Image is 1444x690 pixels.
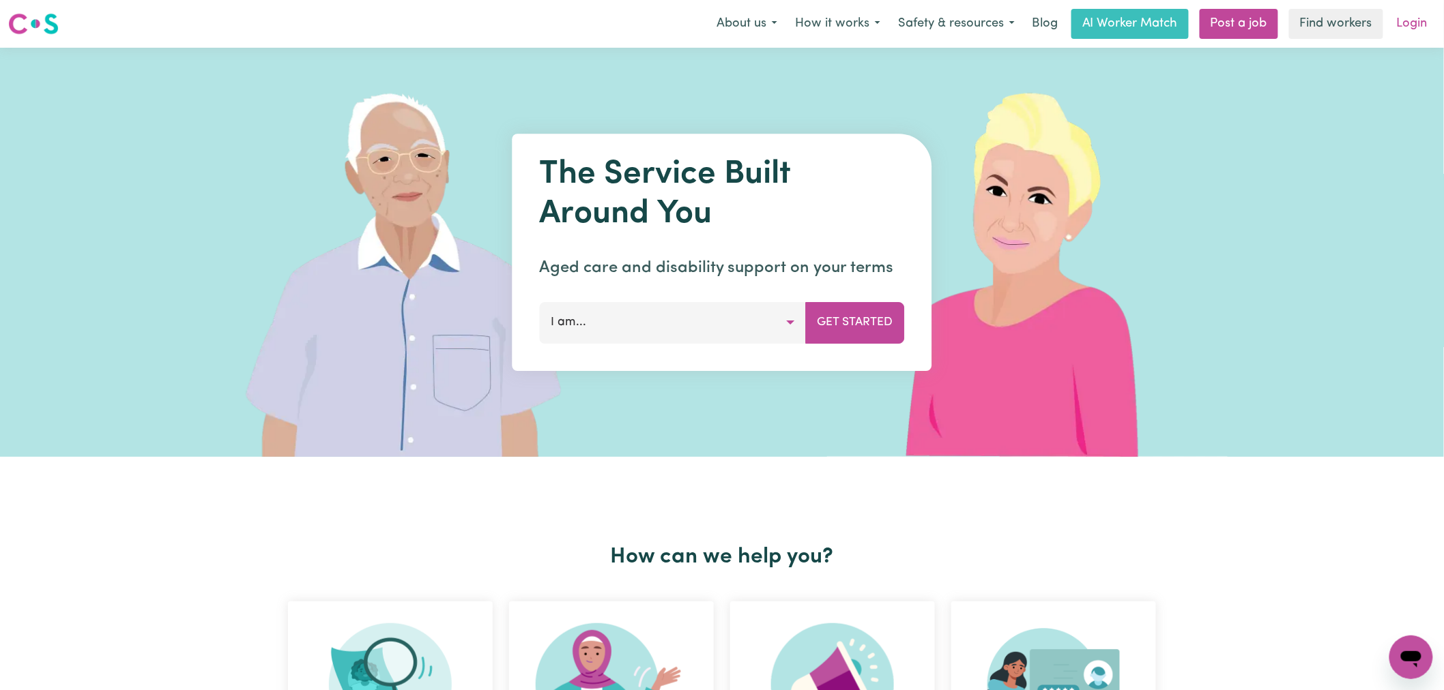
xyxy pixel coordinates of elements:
h2: How can we help you? [280,544,1164,570]
a: Blog [1024,9,1066,39]
p: Aged care and disability support on your terms [540,256,905,280]
a: AI Worker Match [1071,9,1189,39]
button: Safety & resources [889,10,1024,38]
h1: The Service Built Around You [540,155,905,234]
button: I am... [540,302,807,343]
a: Post a job [1200,9,1278,39]
img: Careseekers logo [8,12,59,36]
iframe: Button to launch messaging window [1389,635,1433,679]
a: Login [1389,9,1436,39]
button: How it works [786,10,889,38]
a: Careseekers logo [8,8,59,40]
a: Find workers [1289,9,1383,39]
button: About us [708,10,786,38]
button: Get Started [806,302,905,343]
